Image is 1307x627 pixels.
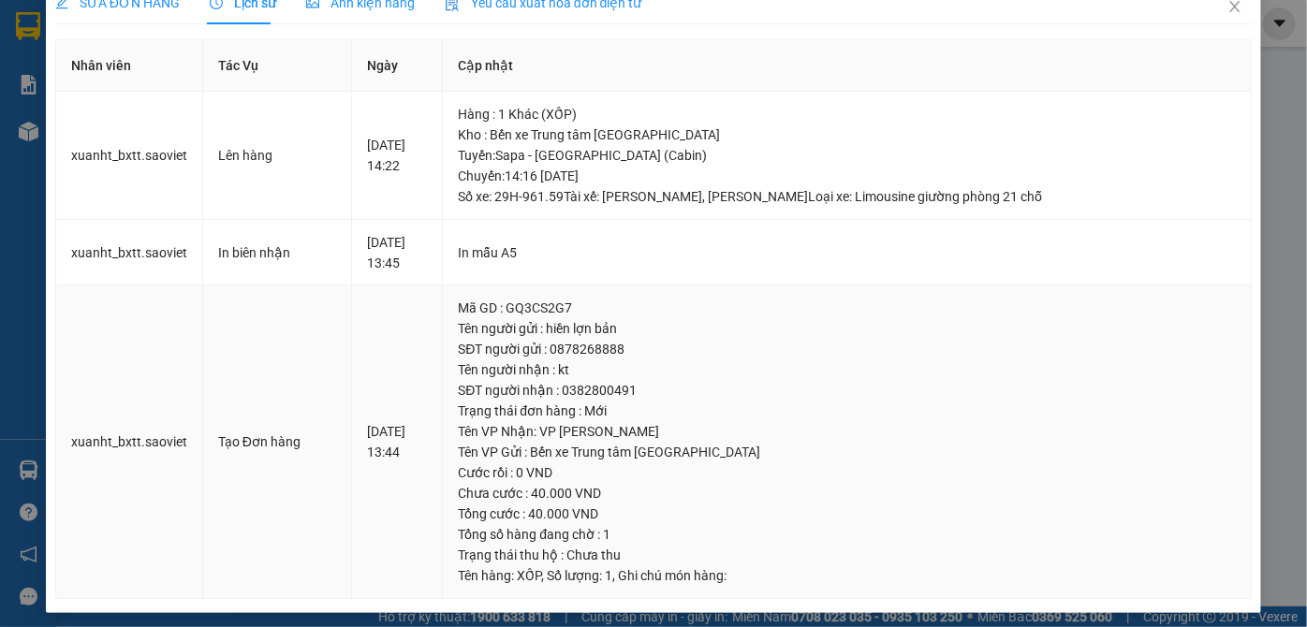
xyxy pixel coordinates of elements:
[218,242,336,263] div: In biên nhận
[458,380,1236,401] div: SĐT người nhận : 0382800491
[458,339,1236,359] div: SĐT người gửi : 0878268888
[458,462,1236,483] div: Cước rồi : 0 VND
[367,135,427,176] div: [DATE] 14:22
[458,145,1236,207] div: Tuyến : Sapa - [GEOGRAPHIC_DATA] (Cabin) Chuyến: 14:16 [DATE] Số xe: 29H-961.59 Tài xế: [PERSON_N...
[458,565,1236,586] div: Tên hàng: , Số lượng: , Ghi chú món hàng:
[517,568,541,583] span: XỐP
[458,483,1236,503] div: Chưa cước : 40.000 VND
[218,145,336,166] div: Lên hàng
[458,545,1236,565] div: Trạng thái thu hộ : Chưa thu
[458,104,1236,124] div: Hàng : 1 Khác (XỐP)
[56,40,203,92] th: Nhân viên
[56,285,203,599] td: xuanht_bxtt.saoviet
[56,220,203,286] td: xuanht_bxtt.saoviet
[367,421,427,462] div: [DATE] 13:44
[458,401,1236,421] div: Trạng thái đơn hàng : Mới
[203,40,352,92] th: Tác Vụ
[56,92,203,220] td: xuanht_bxtt.saoviet
[458,421,1236,442] div: Tên VP Nhận: VP [PERSON_NAME]
[458,524,1236,545] div: Tổng số hàng đang chờ : 1
[458,124,1236,145] div: Kho : Bến xe Trung tâm [GEOGRAPHIC_DATA]
[458,503,1236,524] div: Tổng cước : 40.000 VND
[458,318,1236,339] div: Tên người gửi : hiền lợn bản
[352,40,443,92] th: Ngày
[443,40,1252,92] th: Cập nhật
[458,242,1236,263] div: In mẫu A5
[605,568,612,583] span: 1
[458,359,1236,380] div: Tên người nhận : kt
[458,442,1236,462] div: Tên VP Gửi : Bến xe Trung tâm [GEOGRAPHIC_DATA]
[458,298,1236,318] div: Mã GD : GQ3CS2G7
[218,431,336,452] div: Tạo Đơn hàng
[367,232,427,273] div: [DATE] 13:45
